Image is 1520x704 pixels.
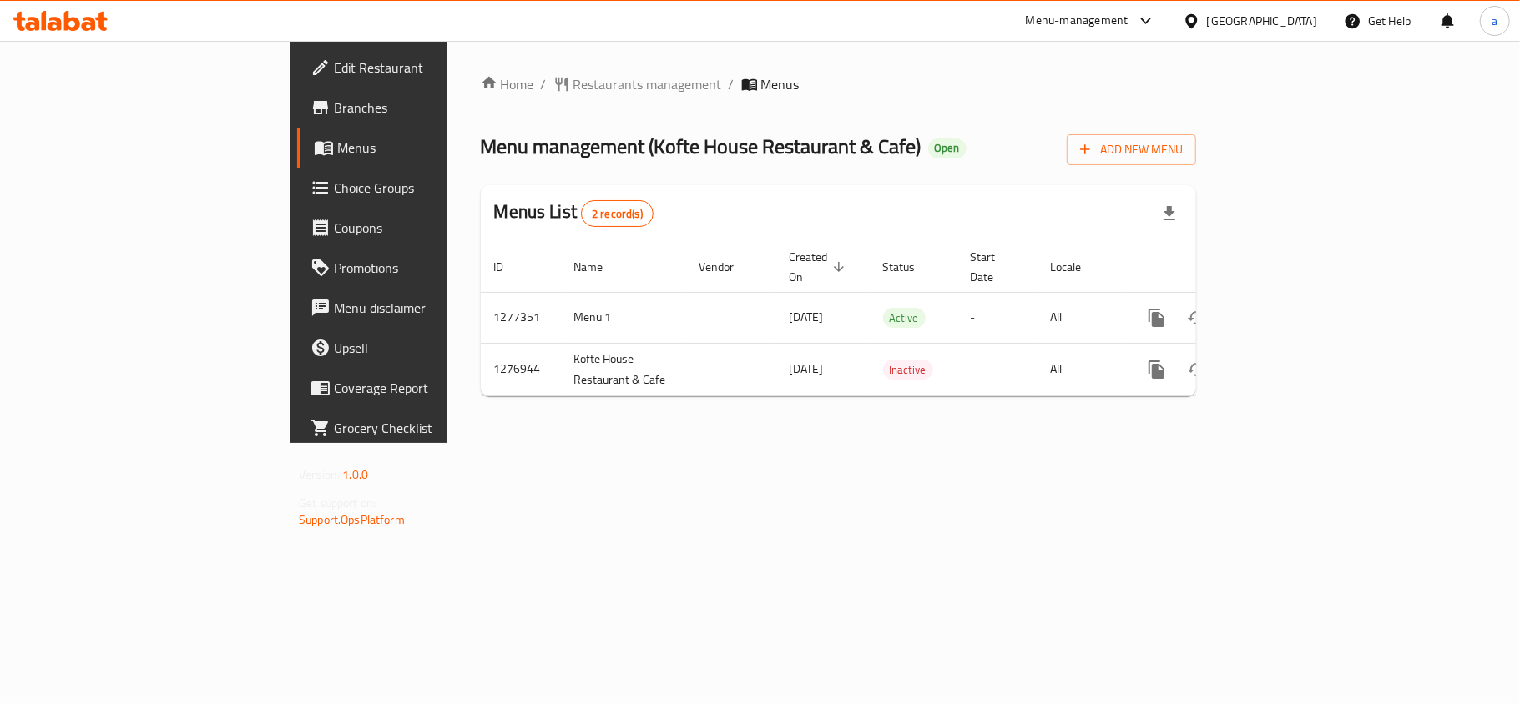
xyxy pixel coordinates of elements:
a: Coupons [297,208,544,248]
span: 1.0.0 [342,464,368,485]
a: Grocery Checklist [297,408,544,448]
span: Get support on: [299,492,376,514]
td: - [957,343,1038,395]
td: All [1038,343,1124,395]
span: Menus [337,138,531,158]
span: Restaurants management [573,74,722,94]
div: Active [883,308,926,328]
span: Grocery Checklist [334,418,531,438]
button: Change Status [1177,298,1217,338]
span: Vendor [699,257,756,277]
span: [DATE] [790,358,824,380]
span: [DATE] [790,306,824,328]
li: / [729,74,735,94]
td: Kofte House Restaurant & Cafe [561,343,686,395]
div: Open [928,138,967,158]
td: All [1038,292,1124,343]
span: Coupons [334,218,531,238]
table: enhanced table [481,242,1310,396]
span: Branches [334,98,531,118]
a: Edit Restaurant [297,48,544,88]
div: Export file [1149,194,1189,234]
span: Choice Groups [334,178,531,198]
span: Version: [299,464,340,485]
a: Choice Groups [297,168,544,208]
span: Active [883,309,926,328]
th: Actions [1124,242,1310,293]
span: Start Date [971,247,1018,287]
td: - [957,292,1038,343]
a: Menu disclaimer [297,288,544,328]
button: Change Status [1177,349,1217,390]
h2: Menus List [494,199,654,227]
div: [GEOGRAPHIC_DATA] [1207,12,1317,30]
td: Menu 1 [561,292,686,343]
span: Add New Menu [1080,139,1183,160]
span: Menus [761,74,800,94]
a: Promotions [297,248,544,288]
div: Total records count [581,200,654,227]
span: Created On [790,247,850,287]
span: Promotions [334,258,531,278]
span: Menu management ( Kofte House Restaurant & Cafe ) [481,128,922,165]
span: Upsell [334,338,531,358]
span: ID [494,257,526,277]
a: Restaurants management [553,74,722,94]
button: more [1137,298,1177,338]
div: Menu-management [1026,11,1129,31]
span: Locale [1051,257,1103,277]
span: Name [574,257,625,277]
span: Inactive [883,360,933,380]
button: more [1137,349,1177,390]
a: Coverage Report [297,368,544,408]
span: Status [883,257,937,277]
button: Add New Menu [1067,134,1196,165]
a: Menus [297,128,544,168]
a: Branches [297,88,544,128]
span: Menu disclaimer [334,298,531,318]
a: Upsell [297,328,544,368]
span: Open [928,141,967,155]
span: 2 record(s) [582,206,653,222]
a: Support.OpsPlatform [299,509,405,531]
span: Coverage Report [334,378,531,398]
span: Edit Restaurant [334,58,531,78]
span: a [1492,12,1497,30]
nav: breadcrumb [481,74,1196,94]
